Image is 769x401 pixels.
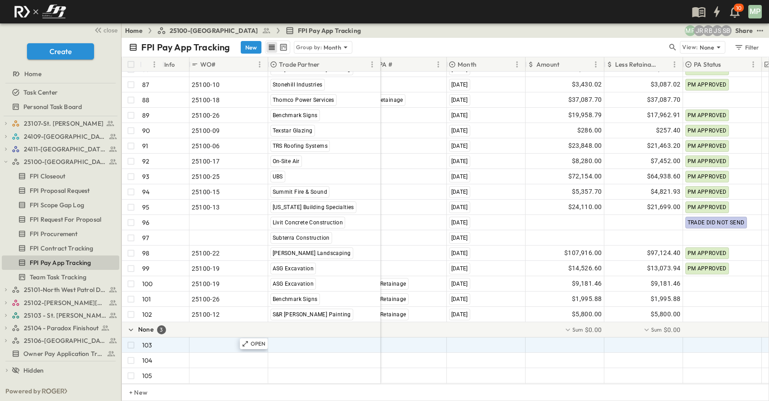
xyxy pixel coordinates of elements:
button: Sort [321,59,331,69]
span: 25100-18 [192,96,220,105]
button: Menu [512,59,522,70]
p: 102 [142,310,153,319]
div: Share [735,26,753,35]
span: $257.40 [656,125,681,136]
a: FPI Closeout [2,170,117,182]
span: FPI Contract Tracking [30,244,94,253]
span: [DATE] [451,204,468,210]
span: $0.00 [585,325,602,334]
p: FPI Pay App Tracking [141,41,230,54]
div: Personal Task Boardtest [2,100,119,114]
a: 25106-St. Andrews Parking Lot [12,334,117,347]
p: Sum [572,326,583,333]
div: 3 [157,325,166,334]
button: Filter [731,41,762,54]
span: Home [24,69,41,78]
span: Owner Pay Application Tracking [23,349,103,358]
button: close [90,23,119,36]
div: 25102-Christ The Redeemer Anglican Churchtest [2,296,119,310]
span: $21,463.20 [647,141,681,151]
button: Sort [394,59,404,69]
span: [DATE] [451,158,468,164]
p: 105 [142,371,153,380]
p: 10 [736,5,742,12]
span: [DATE] [451,265,468,272]
div: FPI Scope Gap Logtest [2,198,119,212]
p: 88 [142,96,149,105]
a: Team Task Tracking [2,271,117,283]
p: OPEN [251,340,266,347]
span: On-Site Air [273,158,300,164]
p: 95 [142,203,149,212]
span: PM APPROVED [688,82,727,88]
span: 25104 - Paradox Finishout [24,324,99,333]
span: [DATE] [451,112,468,118]
div: 24109-St. Teresa of Calcutta Parish Halltest [2,129,119,144]
div: MP [748,5,762,18]
div: Sterling Barnett (sterling@fpibuilders.com) [721,25,732,36]
span: $5,800.00 [572,309,602,319]
p: Month [458,60,477,69]
button: Menu [367,59,378,70]
div: 25101-North West Patrol Divisiontest [2,283,119,297]
a: 24111-[GEOGRAPHIC_DATA] [12,143,117,155]
span: FPI Closeout [30,172,65,181]
span: $19,958.79 [568,110,602,120]
span: Subterra Construction [273,235,330,241]
span: $3,430.02 [572,79,602,90]
span: $9,181.46 [572,278,602,289]
span: 25101-North West Patrol Division [24,285,106,294]
p: 101 [142,295,151,304]
p: WO# [200,60,216,69]
span: [DATE] [451,128,468,134]
span: $0.00 [664,325,681,334]
span: 25100-25 [192,172,220,181]
p: 89 [142,111,149,120]
span: $23,848.00 [568,141,602,151]
button: New [241,41,261,54]
div: Team Task Trackingtest [2,270,119,284]
div: 25106-St. Andrews Parking Lottest [2,333,119,348]
a: Task Center [2,86,117,99]
span: $1,995.88 [572,294,602,304]
span: PM APPROVED [688,66,727,73]
span: $37,087.70 [568,95,602,105]
span: [DATE] [451,311,468,318]
span: Stonehill Industries [273,82,323,88]
span: UBS [273,173,283,180]
span: $72,154.00 [568,171,602,182]
span: $107,916.00 [564,248,602,258]
p: 98 [142,249,149,258]
span: 25100-13 [192,203,220,212]
p: 93 [142,172,149,181]
span: FPI Procurement [30,229,78,238]
span: ASG Excavation [273,281,314,287]
a: 24109-St. Teresa of Calcutta Parish Hall [12,130,117,143]
span: 25100-10 [192,80,220,89]
a: Home [2,68,117,80]
span: PM APPROVED [688,189,727,195]
span: FPI Scope Gap Log [30,200,84,210]
a: FPI Contract Tracking [2,242,117,255]
button: Sort [561,59,571,69]
span: 8 - Retainage [373,281,406,287]
span: PM APPROVED [688,204,727,210]
span: S&R [PERSON_NAME] Painting [273,66,351,73]
span: 25100-22 [192,249,220,258]
p: 92 [142,157,149,166]
p: Less Retainage Amount [615,60,657,69]
button: Sort [723,59,733,69]
span: [DATE] [451,189,468,195]
span: FPI Pay App Tracking [30,258,91,267]
span: $21,699.00 [647,202,681,212]
span: $5,800.00 [651,309,681,319]
div: FPI Closeouttest [2,169,119,183]
div: 24111-[GEOGRAPHIC_DATA]test [2,142,119,156]
span: [DATE] [451,296,468,302]
span: $14,526.60 [568,263,602,273]
button: Menu [254,59,265,70]
span: $17,962.91 [647,110,681,120]
span: PM APPROVED [688,265,727,272]
span: FPI Pay App Tracking [298,26,361,35]
span: 23107-St. [PERSON_NAME] [24,119,103,128]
